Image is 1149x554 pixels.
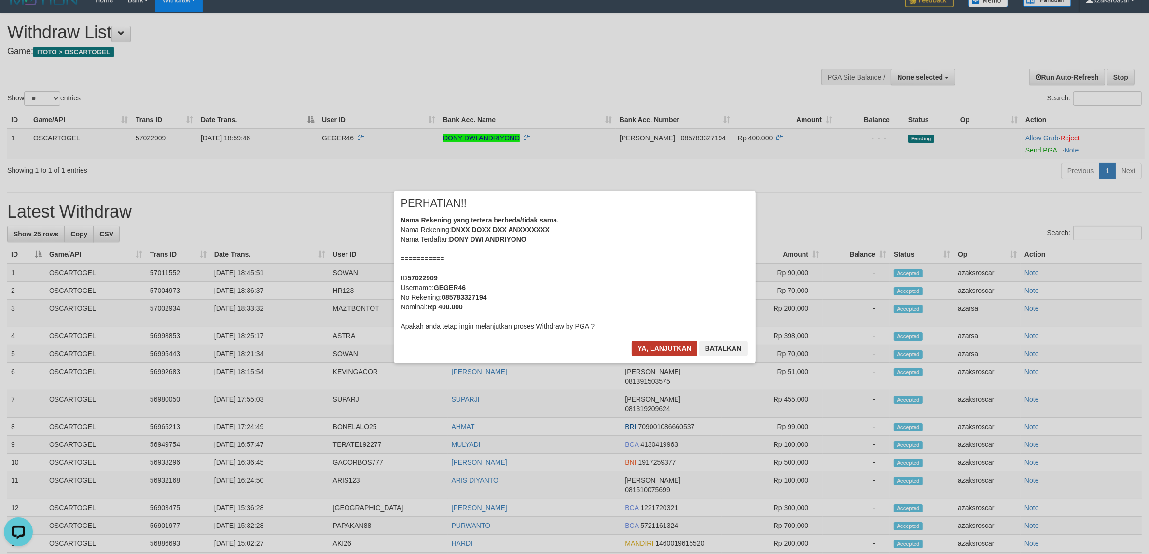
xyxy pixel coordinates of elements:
[442,293,486,301] b: 085783327194
[428,303,463,311] b: Rp 400.000
[699,341,748,356] button: Batalkan
[451,226,550,234] b: DNXX DOXX DXX ANXXXXXXX
[4,4,33,33] button: Open LiveChat chat widget
[449,235,526,243] b: DONY DWI ANDRIYONO
[632,341,697,356] button: Ya, lanjutkan
[401,198,467,208] span: PERHATIAN!!
[434,284,466,291] b: GEGER46
[401,216,559,224] b: Nama Rekening yang tertera berbeda/tidak sama.
[408,274,438,282] b: 57022909
[401,215,748,331] div: Nama Rekening: Nama Terdaftar: =========== ID Username: No Rekening: Nominal: Apakah anda tetap i...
